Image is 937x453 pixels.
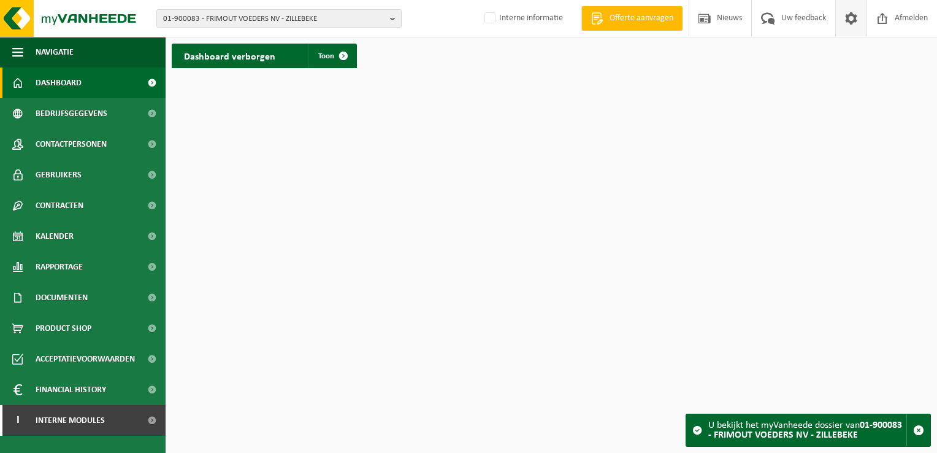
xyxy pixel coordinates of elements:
span: Gebruikers [36,160,82,190]
h2: Dashboard verborgen [172,44,288,68]
span: Contactpersonen [36,129,107,160]
div: U bekijkt het myVanheede dossier van [708,414,906,446]
span: Kalender [36,221,74,252]
a: Toon [308,44,356,68]
span: Bedrijfsgegevens [36,98,107,129]
button: 01-900083 - FRIMOUT VOEDERS NV - ZILLEBEKE [156,9,402,28]
span: I [12,405,23,436]
span: 01-900083 - FRIMOUT VOEDERS NV - ZILLEBEKE [163,10,385,28]
strong: 01-900083 - FRIMOUT VOEDERS NV - ZILLEBEKE [708,420,902,440]
span: Product Shop [36,313,91,344]
span: Navigatie [36,37,74,68]
label: Interne informatie [482,9,563,28]
span: Rapportage [36,252,83,282]
span: Financial History [36,374,106,405]
span: Interne modules [36,405,105,436]
span: Dashboard [36,68,82,98]
a: Offerte aanvragen [581,6,683,31]
span: Documenten [36,282,88,313]
span: Offerte aanvragen [606,12,676,25]
span: Toon [318,52,334,60]
span: Contracten [36,190,83,221]
span: Acceptatievoorwaarden [36,344,135,374]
